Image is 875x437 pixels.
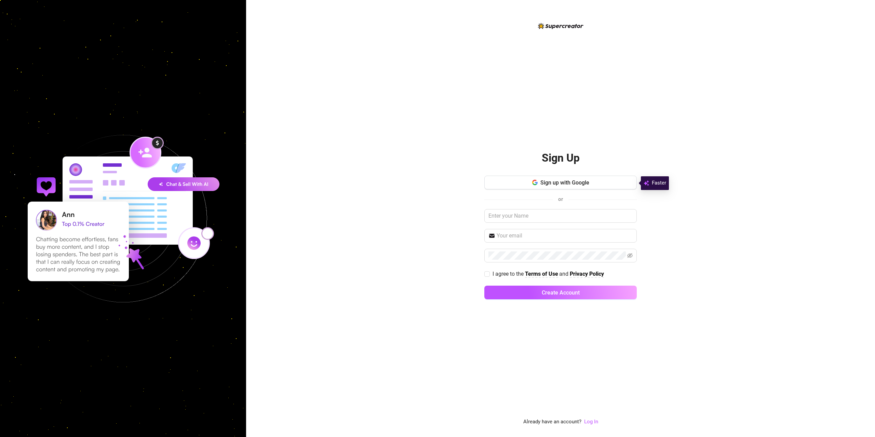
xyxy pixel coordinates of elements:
[484,286,637,299] button: Create Account
[652,179,666,187] span: Faster
[542,289,580,296] span: Create Account
[584,419,598,425] a: Log In
[627,253,633,258] span: eye-invisible
[493,271,525,277] span: I agree to the
[484,176,637,189] button: Sign up with Google
[570,271,604,277] strong: Privacy Policy
[538,23,583,29] img: logo-BBDzfeDw.svg
[497,232,633,240] input: Your email
[570,271,604,278] a: Privacy Policy
[540,179,589,186] span: Sign up with Google
[542,151,580,165] h2: Sign Up
[584,418,598,426] a: Log In
[525,271,558,277] strong: Terms of Use
[644,179,649,187] img: svg%3e
[5,100,241,337] img: signup-background-D0MIrEPF.svg
[525,271,558,278] a: Terms of Use
[484,209,637,223] input: Enter your Name
[558,196,563,202] span: or
[523,418,581,426] span: Already have an account?
[559,271,570,277] span: and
